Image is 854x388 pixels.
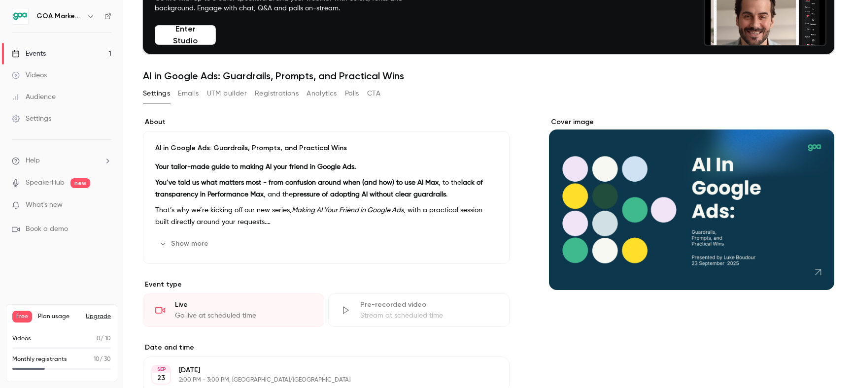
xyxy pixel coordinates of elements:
label: Cover image [549,117,834,127]
label: Date and time [143,343,510,353]
div: Pre-recorded videoStream at scheduled time [328,293,510,327]
span: Free [12,311,32,323]
div: Pre-recorded video [360,300,497,310]
li: help-dropdown-opener [12,156,111,166]
div: Videos [12,70,47,80]
p: AI in Google Ads: Guardrails, Prompts, and Practical Wins [155,143,497,153]
div: Go live at scheduled time [175,311,312,321]
img: GOA Marketing [12,8,28,24]
label: About [143,117,510,127]
button: Enter Studio [155,25,216,45]
p: Event type [143,280,510,290]
div: Settings [12,114,51,124]
button: Settings [143,86,170,101]
span: Book a demo [26,224,68,234]
strong: You’ve told us what matters most - from confusion around when (and how) to use AI Max [155,179,439,186]
span: Plan usage [38,313,80,321]
button: Upgrade [86,313,111,321]
div: SEP [152,366,170,373]
section: Cover image [549,117,834,290]
div: Audience [12,92,56,102]
p: / 30 [94,355,111,364]
h1: AI in Google Ads: Guardrails, Prompts, and Practical Wins [143,70,834,82]
div: Events [12,49,46,59]
strong: Your tailor-made guide to making AI your friend in Google Ads. [155,163,356,170]
em: Making AI Your Friend in Google Ads [292,207,404,214]
strong: pressure of adopting AI without clear guardrails [293,191,446,198]
span: What's new [26,200,63,210]
p: [DATE] [179,365,457,375]
button: UTM builder [207,86,247,101]
button: CTA [367,86,380,101]
p: That’s why we’re kicking off our new series, , with a practical session built directly around you... [155,204,497,228]
button: Emails [178,86,199,101]
button: Show more [155,236,214,252]
p: 2:00 PM - 3:00 PM, [GEOGRAPHIC_DATA]/[GEOGRAPHIC_DATA] [179,376,457,384]
p: / 10 [97,334,111,343]
a: SpeakerHub [26,178,65,188]
div: Stream at scheduled time [360,311,497,321]
p: Videos [12,334,31,343]
p: Monthly registrants [12,355,67,364]
span: 10 [94,356,100,362]
button: Registrations [255,86,299,101]
p: , to the , and the . [155,177,497,200]
div: LiveGo live at scheduled time [143,293,324,327]
button: Analytics [307,86,337,101]
span: 0 [97,336,101,342]
p: 23 [157,373,165,383]
h6: GOA Marketing [36,11,83,21]
button: Polls [345,86,359,101]
span: Help [26,156,40,166]
div: Live [175,300,312,310]
span: new [70,178,90,188]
